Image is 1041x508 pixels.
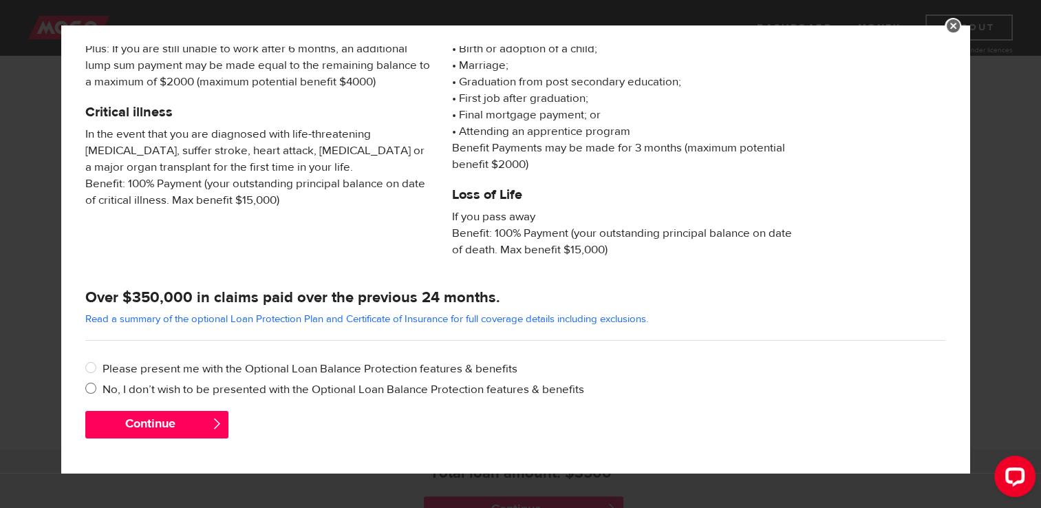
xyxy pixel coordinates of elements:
[103,381,945,398] label: No, I don’t wish to be presented with the Optional Loan Balance Protection features & benefits
[211,418,223,430] span: 
[983,450,1041,508] iframe: LiveChat chat widget
[85,288,945,307] h4: Over $350,000 in claims paid over the previous 24 months.
[85,104,431,120] h5: Critical illness
[85,361,103,378] input: Please present me with the Optional Loan Balance Protection features & benefits
[85,126,431,209] span: In the event that you are diagnosed with life-threatening [MEDICAL_DATA], suffer stroke, heart at...
[85,411,228,438] button: Continue
[452,209,798,258] span: If you pass away Benefit: 100% Payment (your outstanding principal balance on date of death. Max ...
[452,187,798,203] h5: Loss of Life
[85,381,103,399] input: No, I don’t wish to be presented with the Optional Loan Balance Protection features & benefits
[103,361,945,377] label: Please present me with the Optional Loan Balance Protection features & benefits
[85,313,648,326] a: Read a summary of the optional Loan Protection Plan and Certificate of Insurance for full coverag...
